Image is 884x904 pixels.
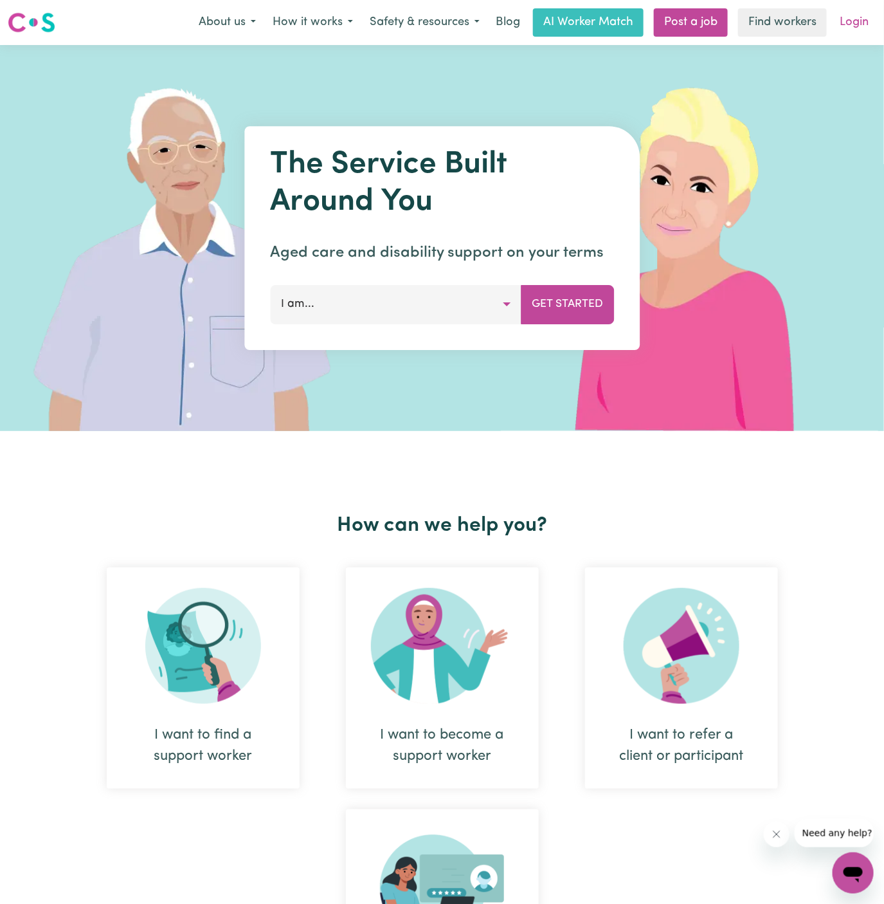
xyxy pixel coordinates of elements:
[833,853,874,894] iframe: Button to launch messaging window
[145,588,261,704] img: Search
[264,9,361,36] button: How it works
[270,285,521,324] button: I am...
[795,819,874,847] iframe: Message from company
[346,567,539,789] div: I want to become a support worker
[624,588,739,704] img: Refer
[190,9,264,36] button: About us
[377,724,508,767] div: I want to become a support worker
[488,8,528,37] a: Blog
[654,8,728,37] a: Post a job
[270,241,614,264] p: Aged care and disability support on your terms
[533,8,644,37] a: AI Worker Match
[585,567,778,789] div: I want to refer a client or participant
[616,724,747,767] div: I want to refer a client or participant
[371,588,514,704] img: Become Worker
[8,11,55,34] img: Careseekers logo
[84,513,801,538] h2: How can we help you?
[738,8,827,37] a: Find workers
[270,147,614,221] h1: The Service Built Around You
[764,822,789,847] iframe: Close message
[832,8,876,37] a: Login
[138,724,269,767] div: I want to find a support worker
[107,567,300,789] div: I want to find a support worker
[521,285,614,324] button: Get Started
[361,9,488,36] button: Safety & resources
[8,8,55,37] a: Careseekers logo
